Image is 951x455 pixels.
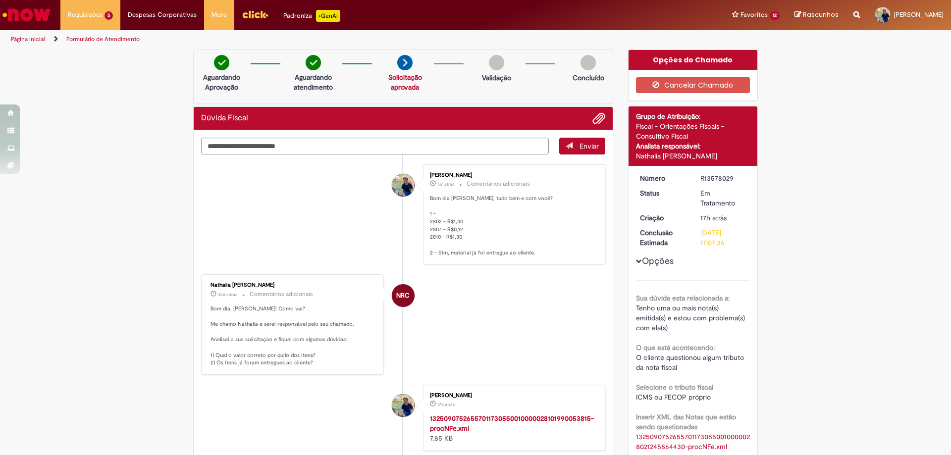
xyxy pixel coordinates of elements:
span: 5m atrás [437,181,454,187]
small: Comentários adicionais [467,180,530,188]
a: Formulário de Atendimento [66,35,140,43]
p: +GenAi [316,10,340,22]
time: 29/09/2025 16:07:33 [700,213,727,222]
img: click_logo_yellow_360x200.png [242,7,268,22]
img: arrow-next.png [397,55,413,70]
div: 7.85 KB [430,413,595,443]
b: Selecione o tributo fiscal [636,383,713,392]
div: Em Tratamento [700,188,746,208]
p: Aguardando Aprovação [198,72,246,92]
a: Solicitação aprovada [388,73,422,92]
time: 30/09/2025 08:28:12 [218,292,237,298]
span: 17h atrás [700,213,727,222]
span: Tenho uma ou mais nota(s) emitida(s) e estou com problema(s) com ela(s) [636,303,747,332]
div: Yuri Simoes Gomes [392,394,415,417]
img: img-circle-grey.png [581,55,596,70]
dt: Criação [633,213,693,223]
span: NRC [396,284,410,307]
span: Rascunhos [803,10,839,19]
p: Concluído [573,73,604,83]
span: Requisições [68,10,103,20]
div: Nathalia [PERSON_NAME] [636,151,750,161]
span: Favoritos [740,10,768,20]
time: 29/09/2025 15:59:54 [437,402,455,407]
div: Nathalia [PERSON_NAME] [211,282,375,288]
div: [PERSON_NAME] [430,172,595,178]
div: [PERSON_NAME] [430,393,595,399]
b: Inserir XML das Notas que estão sendo questionadas [636,412,736,431]
textarea: Digite sua mensagem aqui... [201,138,549,154]
time: 30/09/2025 08:59:27 [437,181,454,187]
dt: Número [633,173,693,183]
div: R13578029 [700,173,746,183]
span: More [211,10,227,20]
b: Sua dúvida esta relacionada a: [636,294,730,303]
div: 29/09/2025 16:07:33 [700,213,746,223]
span: [PERSON_NAME] [894,10,944,19]
a: Download de 13250907526557011730550010000028021245864430-procNFe.xml [636,432,750,451]
small: Comentários adicionais [250,290,313,299]
div: Analista responsável: [636,141,750,151]
span: Despesas Corporativas [128,10,197,20]
img: check-circle-green.png [306,55,321,70]
span: 5 [105,11,113,20]
button: Cancelar Chamado [636,77,750,93]
p: Bom dia [PERSON_NAME], tudo bem e com você? 1 - 2802 - R$1,30 2807 - R$0,12 2810 - R$1,30 2 - Sim... [430,195,595,257]
a: Página inicial [11,35,45,43]
p: Aguardando atendimento [289,72,337,92]
div: Padroniza [283,10,340,22]
b: O que está acontecendo: [636,343,715,352]
p: Bom dia, [PERSON_NAME]! Como vai? Me chamo Nathalia e serei responsável pelo seu chamado. Analise... [211,305,375,367]
img: ServiceNow [1,5,52,25]
span: 36m atrás [218,292,237,298]
span: 17h atrás [437,402,455,407]
div: Opções do Chamado [629,50,758,70]
button: Enviar [559,138,605,154]
img: img-circle-grey.png [489,55,504,70]
div: Grupo de Atribuição: [636,111,750,121]
ul: Trilhas de página [7,30,627,49]
span: Enviar [580,142,599,151]
div: Yuri Simoes Gomes [392,174,415,197]
div: Fiscal - Orientações Fiscais - Consultivo Fiscal [636,121,750,141]
span: O cliente questionou algum tributo da nota fiscal [636,353,746,372]
span: ICMS ou FECOP próprio [636,393,711,402]
button: Adicionar anexos [592,112,605,125]
dt: Conclusão Estimada [633,228,693,248]
a: 13250907526557011730550010000028101990053815-procNFe.xml [430,414,594,433]
div: Nathalia Roberta Cerri De Sant Anna [392,284,415,307]
h2: Dúvida Fiscal Histórico de tíquete [201,114,248,123]
a: Rascunhos [794,10,839,20]
dt: Status [633,188,693,198]
p: Validação [482,73,511,83]
span: 12 [770,11,780,20]
img: check-circle-green.png [214,55,229,70]
div: [DATE] 17:07:36 [700,228,746,248]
